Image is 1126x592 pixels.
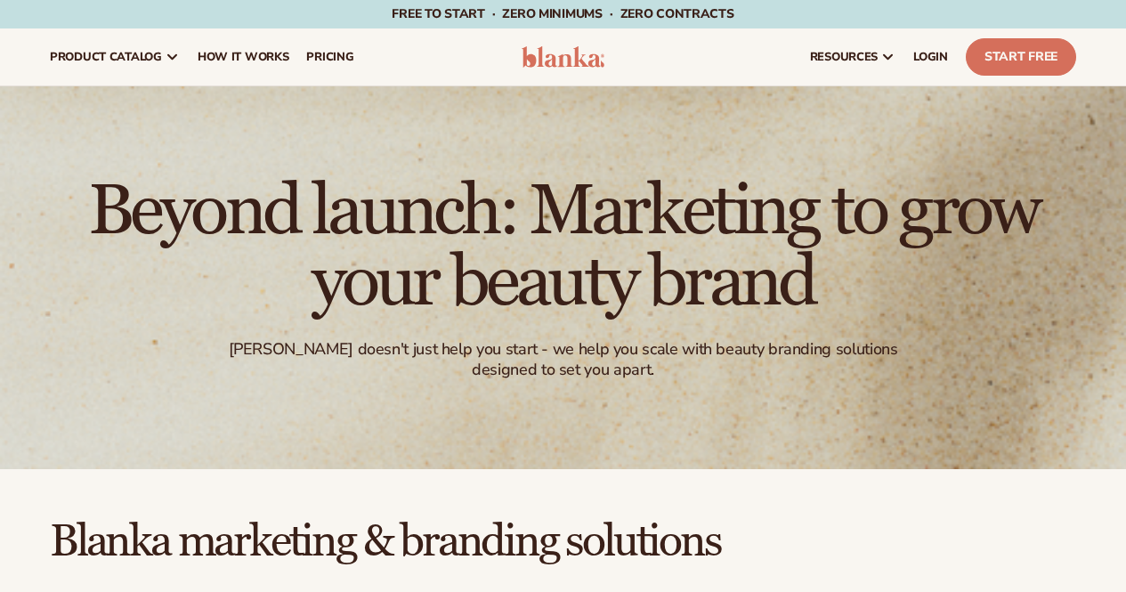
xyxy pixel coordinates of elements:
[306,50,353,64] span: pricing
[50,50,162,64] span: product catalog
[189,28,298,85] a: How It Works
[41,28,189,85] a: product catalog
[522,46,605,68] img: logo
[810,50,878,64] span: resources
[74,175,1053,318] h1: Beyond launch: Marketing to grow your beauty brand
[297,28,362,85] a: pricing
[198,50,289,64] span: How It Works
[913,50,948,64] span: LOGIN
[904,28,957,85] a: LOGIN
[801,28,904,85] a: resources
[966,38,1076,76] a: Start Free
[392,5,733,22] span: Free to start · ZERO minimums · ZERO contracts
[197,339,928,381] div: [PERSON_NAME] doesn't just help you start - we help you scale with beauty branding solutions desi...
